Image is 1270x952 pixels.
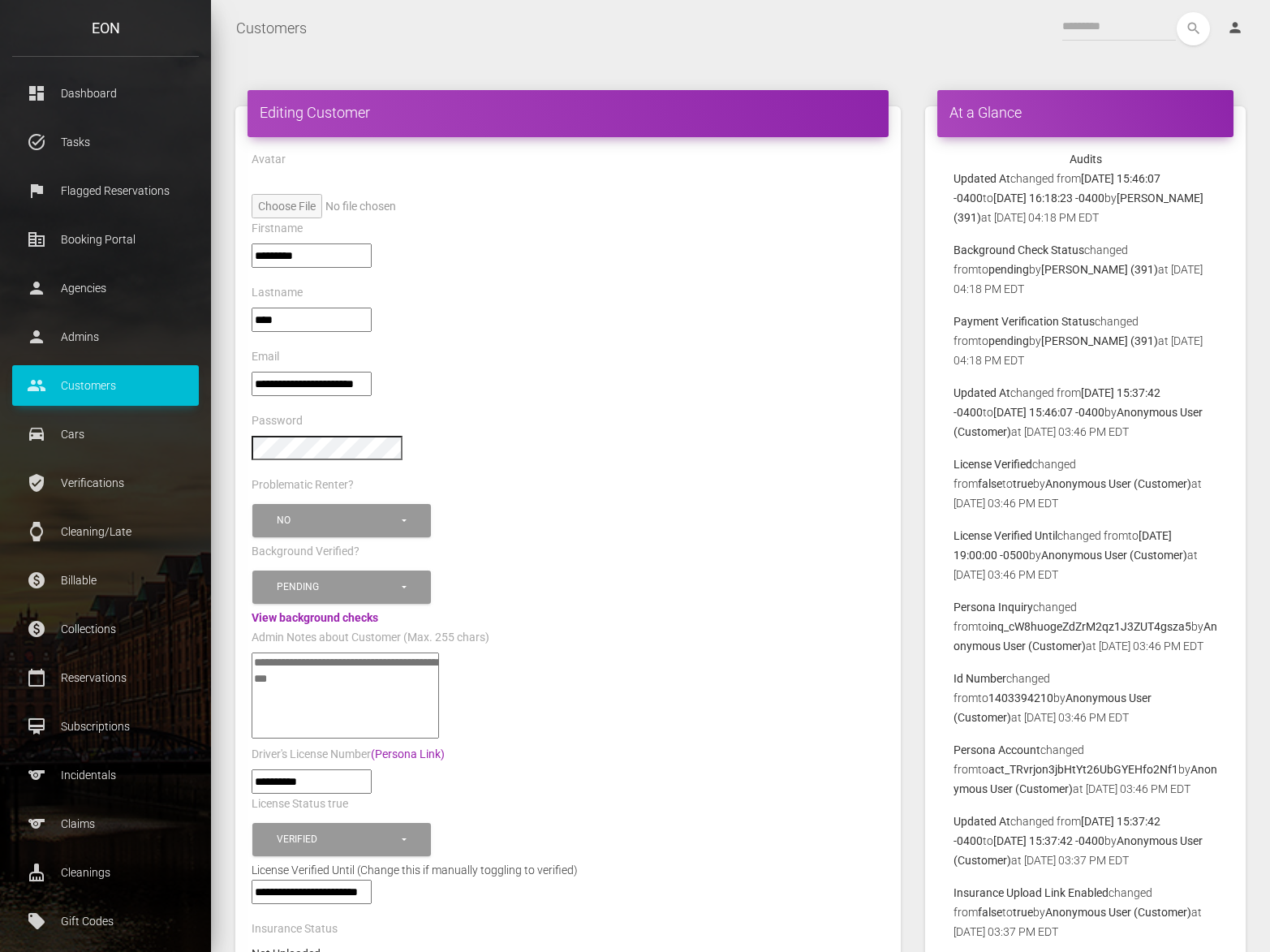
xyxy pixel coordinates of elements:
b: Updated At [954,815,1010,828]
b: [PERSON_NAME] (391) [1041,263,1158,276]
b: Anonymous User (Customer) [1045,477,1191,490]
b: false [978,477,1002,490]
p: Tasks [24,130,187,154]
b: pending [988,263,1029,276]
p: changed from to by at [DATE] 03:37 PM EDT [954,883,1217,941]
p: Customers [24,373,187,398]
button: Pending [252,571,431,604]
b: Anonymous User (Customer) [1041,549,1187,562]
b: Persona Inquiry [954,601,1033,614]
b: [DATE] 15:46:07 -0400 [993,406,1104,419]
p: Agencies [24,276,187,300]
b: Updated At [954,172,1010,185]
p: Collections [24,617,187,641]
label: Admin Notes about Customer (Max. 255 chars) [252,630,489,646]
b: 1403394210 [988,691,1053,704]
p: changed from to by at [DATE] 03:46 PM EDT [954,383,1217,442]
div: License Verified Until (Change this if manually toggling to verified) [239,860,897,880]
label: Problematic Renter? [252,477,354,493]
b: Payment Verification Status [954,315,1095,328]
button: Verified [252,823,431,856]
a: verified_user Verifications [12,463,199,503]
i: person [1227,19,1243,36]
p: Incidentals [24,763,187,787]
a: paid Billable [12,560,199,601]
p: Claims [24,812,187,836]
a: calendar_today Reservations [12,657,199,698]
b: true [1013,906,1033,919]
b: Persona Account [954,743,1040,756]
a: (Persona Link) [371,747,445,760]
p: Admins [24,325,187,349]
a: paid Collections [12,609,199,649]
a: corporate_fare Booking Portal [12,219,199,260]
b: Updated At [954,386,1010,399]
button: No [252,504,431,537]
a: local_offer Gift Codes [12,901,199,941]
p: changed from to by at [DATE] 03:46 PM EDT [954,669,1217,727]
button: search [1177,12,1210,45]
b: [PERSON_NAME] (391) [1041,334,1158,347]
div: Pending [277,580,399,594]
p: changed from to by at [DATE] 03:46 PM EDT [954,454,1217,513]
label: License Status true [252,796,348,812]
p: changed from to by at [DATE] 04:18 PM EDT [954,169,1217,227]
label: Lastname [252,285,303,301]
a: watch Cleaning/Late [12,511,199,552]
p: changed from to by at [DATE] 04:18 PM EDT [954,312,1217,370]
b: License Verified Until [954,529,1057,542]
p: Dashboard [24,81,187,106]
b: Anonymous User (Customer) [1045,906,1191,919]
label: Background Verified? [252,544,359,560]
a: person Agencies [12,268,199,308]
p: Cars [24,422,187,446]
p: changed from to by at [DATE] 03:37 PM EDT [954,812,1217,870]
label: Driver's License Number [252,747,445,763]
a: View background checks [252,611,378,624]
label: Password [252,413,303,429]
b: act_TRvrjon3jbHtYt26UbGYEHfo2Nf1 [988,763,1178,776]
p: changed from to by at [DATE] 04:18 PM EDT [954,240,1217,299]
p: Gift Codes [24,909,187,933]
p: Flagged Reservations [24,179,187,203]
a: Customers [236,8,307,49]
h4: Editing Customer [260,102,876,123]
p: Booking Portal [24,227,187,252]
p: Verifications [24,471,187,495]
b: pending [988,334,1029,347]
a: drive_eta Cars [12,414,199,454]
div: No [277,514,399,528]
strong: Audits [1070,153,1102,166]
b: [DATE] 16:18:23 -0400 [993,192,1104,205]
p: Subscriptions [24,714,187,739]
b: false [978,906,1002,919]
label: Firstname [252,221,303,237]
label: Insurance Status [252,921,338,937]
a: sports Claims [12,803,199,844]
b: Id Number [954,672,1006,685]
a: people Customers [12,365,199,406]
a: card_membership Subscriptions [12,706,199,747]
a: person [1215,12,1258,45]
a: flag Flagged Reservations [12,170,199,211]
p: changed from to by at [DATE] 03:46 PM EDT [954,597,1217,656]
p: Cleaning/Late [24,519,187,544]
a: dashboard Dashboard [12,73,199,114]
b: true [1013,477,1033,490]
label: Avatar [252,152,286,168]
a: cleaning_services Cleanings [12,852,199,893]
a: person Admins [12,317,199,357]
a: sports Incidentals [12,755,199,795]
p: changed from to by at [DATE] 03:46 PM EDT [954,740,1217,799]
b: [DATE] 15:37:42 -0400 [993,834,1104,847]
b: License Verified [954,458,1032,471]
p: Cleanings [24,860,187,885]
p: Reservations [24,666,187,690]
p: Billable [24,568,187,592]
b: inq_cW8huogeZdZrM2qz1J3ZUT4gsza5 [988,620,1191,633]
h4: At a Glance [949,102,1221,123]
div: Verified [277,833,399,846]
label: Email [252,349,279,365]
b: Insurance Upload Link Enabled [954,886,1109,899]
